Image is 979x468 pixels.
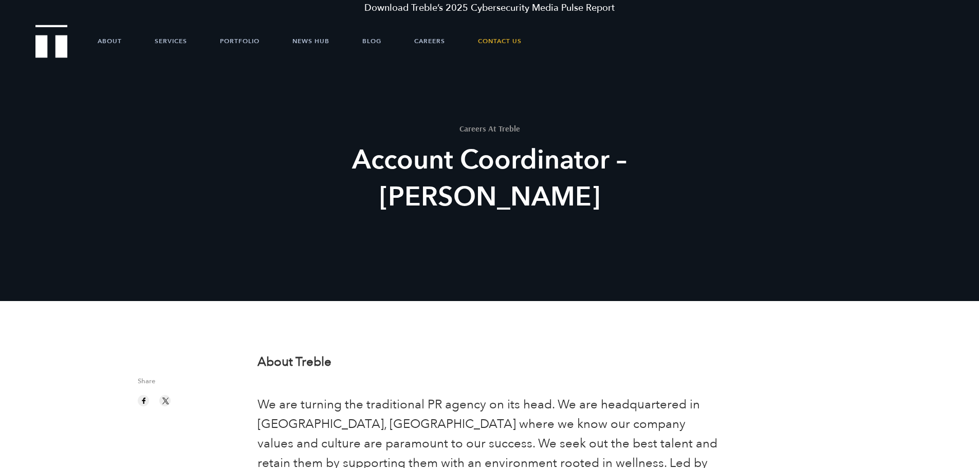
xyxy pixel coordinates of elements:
img: facebook sharing button [139,396,149,405]
h1: Careers At Treble [300,124,679,133]
strong: About Treble [257,353,331,370]
img: Treble logo [35,25,68,58]
a: Portfolio [220,26,260,57]
a: Blog [362,26,381,57]
a: Services [155,26,187,57]
a: News Hub [292,26,329,57]
a: Contact Us [478,26,522,57]
h2: Account Coordinator – [PERSON_NAME] [300,142,679,216]
a: Treble Homepage [36,26,67,57]
a: Careers [414,26,445,57]
img: twitter sharing button [161,396,170,405]
a: About [98,26,122,57]
span: Share [138,378,242,390]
